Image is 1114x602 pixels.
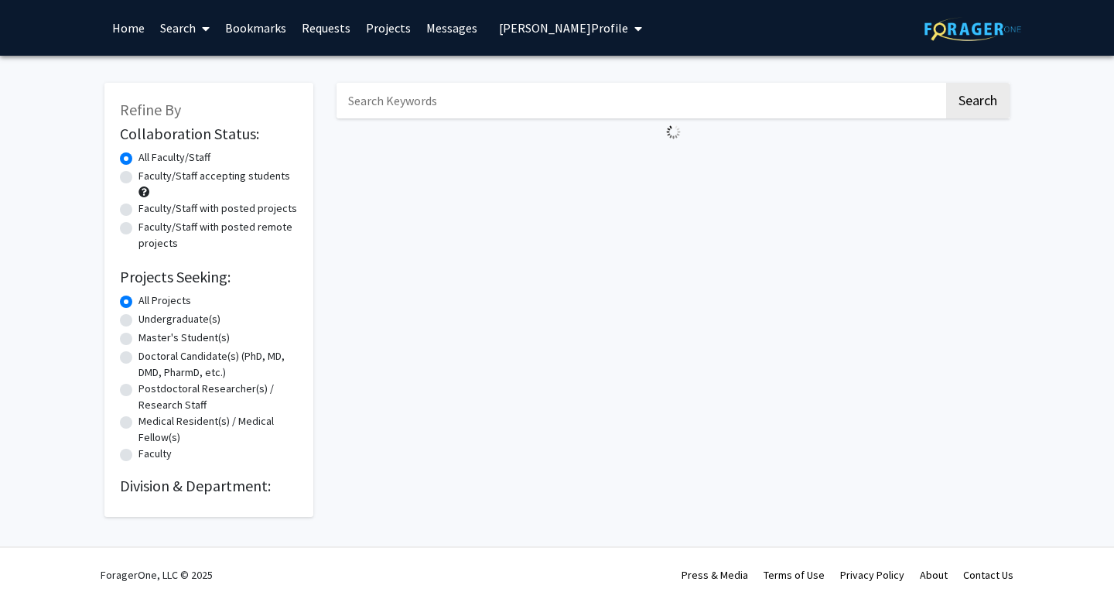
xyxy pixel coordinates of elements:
[138,200,297,217] label: Faculty/Staff with posted projects
[963,568,1013,582] a: Contact Us
[138,149,210,166] label: All Faculty/Staff
[337,145,1010,181] nav: Page navigation
[138,381,298,413] label: Postdoctoral Researcher(s) / Research Staff
[138,348,298,381] label: Doctoral Candidate(s) (PhD, MD, DMD, PharmD, etc.)
[120,477,298,495] h2: Division & Department:
[138,168,290,184] label: Faculty/Staff accepting students
[104,1,152,55] a: Home
[138,292,191,309] label: All Projects
[924,17,1021,41] img: ForagerOne Logo
[682,568,748,582] a: Press & Media
[217,1,294,55] a: Bookmarks
[138,413,298,446] label: Medical Resident(s) / Medical Fellow(s)
[120,100,181,119] span: Refine By
[138,446,172,462] label: Faculty
[120,268,298,286] h2: Projects Seeking:
[138,330,230,346] label: Master's Student(s)
[101,548,213,602] div: ForagerOne, LLC © 2025
[946,83,1010,118] button: Search
[764,568,825,582] a: Terms of Use
[120,125,298,143] h2: Collaboration Status:
[840,568,904,582] a: Privacy Policy
[419,1,485,55] a: Messages
[138,219,298,251] label: Faculty/Staff with posted remote projects
[138,311,220,327] label: Undergraduate(s)
[499,20,628,36] span: [PERSON_NAME] Profile
[920,568,948,582] a: About
[294,1,358,55] a: Requests
[358,1,419,55] a: Projects
[152,1,217,55] a: Search
[660,118,687,145] img: Loading
[337,83,944,118] input: Search Keywords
